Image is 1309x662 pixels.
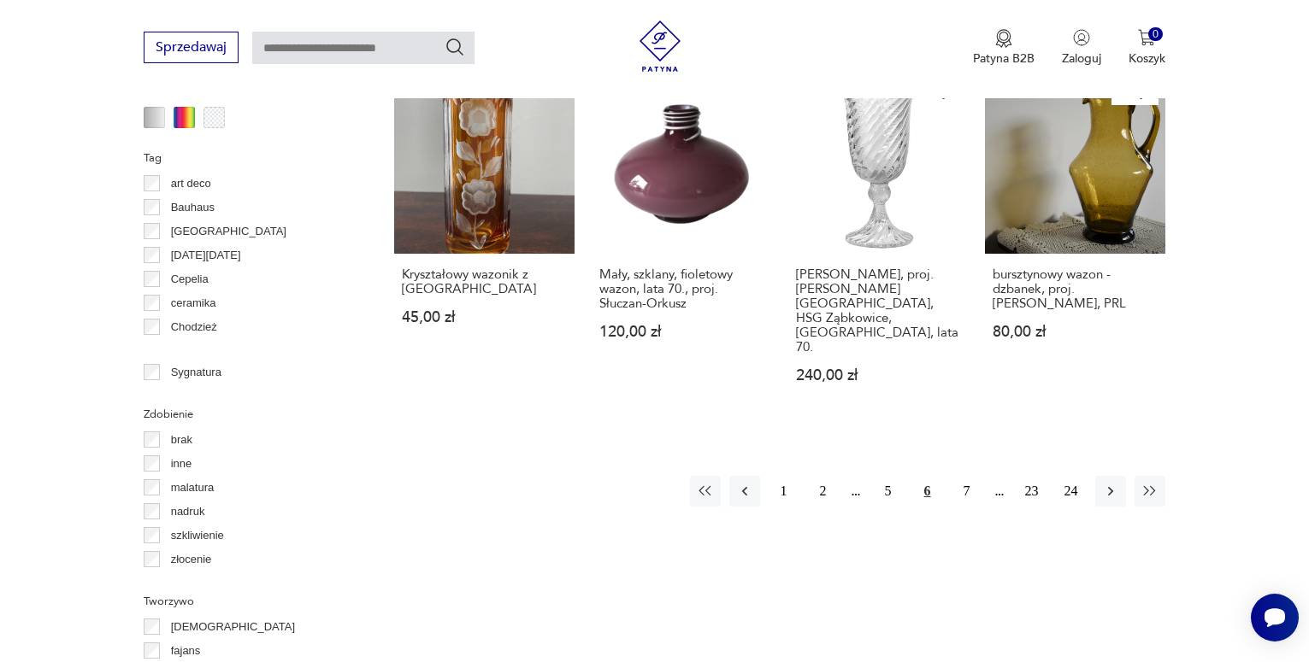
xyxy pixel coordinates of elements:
[985,74,1165,416] a: Klasykbursztynowy wazon - dzbanek, proj. K. KRAWCZYK, PRLbursztynowy wazon - dzbanek, proj. [PERS...
[912,476,943,507] button: 6
[171,454,192,473] p: inne
[973,50,1035,67] p: Patyna B2B
[1017,476,1047,507] button: 23
[796,368,960,383] p: 240,00 zł
[599,267,764,311] h3: Mały, szklany, fioletowy wazon, lata 70., proj. Słuczan-Orkusz
[1129,29,1165,67] button: 0Koszyk
[1148,27,1163,42] div: 0
[599,325,764,339] p: 120,00 zł
[1129,50,1165,67] p: Koszyk
[171,618,295,636] p: [DEMOGRAPHIC_DATA]
[144,32,239,63] button: Sprzedawaj
[171,174,211,193] p: art deco
[402,310,566,325] p: 45,00 zł
[796,267,960,354] h3: [PERSON_NAME], proj. [PERSON_NAME][GEOGRAPHIC_DATA], HSG Ząbkowice, [GEOGRAPHIC_DATA], lata 70.
[592,74,771,416] a: Mały, szklany, fioletowy wazon, lata 70., proj. Słuczan-OrkuszMały, szklany, fioletowy wazon, lat...
[171,363,221,382] p: Sygnatura
[171,502,205,521] p: nadruk
[993,267,1157,311] h3: bursztynowy wazon - dzbanek, proj. [PERSON_NAME], PRL
[171,478,215,497] p: malatura
[171,550,212,569] p: złocenie
[993,325,1157,339] p: 80,00 zł
[973,29,1035,67] button: Patyna B2B
[769,476,799,507] button: 1
[445,37,465,57] button: Szukaj
[788,74,968,416] a: KlasykWazon Spirelli, proj. R. Serwicki, HSG Ząbkowice, Polska, lata 70.[PERSON_NAME], proj. [PER...
[808,476,839,507] button: 2
[634,21,686,72] img: Patyna - sklep z meblami i dekoracjami vintage
[394,74,574,416] a: Kryształowy wazonik z ZawierciaKryształowy wazonik z [GEOGRAPHIC_DATA]45,00 zł
[1056,476,1087,507] button: 24
[144,405,353,424] p: Zdobienie
[171,641,201,660] p: fajans
[171,198,215,217] p: Bauhaus
[171,222,286,241] p: [GEOGRAPHIC_DATA]
[171,246,241,265] p: [DATE][DATE]
[171,342,214,360] p: Ćmielów
[171,270,209,289] p: Cepelia
[171,318,217,337] p: Chodzież
[144,149,353,167] p: Tag
[1073,29,1090,46] img: Ikonka użytkownika
[995,29,1012,48] img: Ikona medalu
[1062,50,1101,67] p: Zaloguj
[873,476,904,507] button: 5
[171,526,224,545] p: szkliwienie
[171,431,192,449] p: brak
[973,29,1035,67] a: Ikona medaluPatyna B2B
[171,294,216,313] p: ceramika
[144,592,353,611] p: Tworzywo
[1138,29,1155,46] img: Ikona koszyka
[144,43,239,55] a: Sprzedawaj
[1062,29,1101,67] button: Zaloguj
[1251,594,1299,641] iframe: Smartsupp widget button
[402,267,566,296] h3: Kryształowy wazonik z [GEOGRAPHIC_DATA]
[952,476,982,507] button: 7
